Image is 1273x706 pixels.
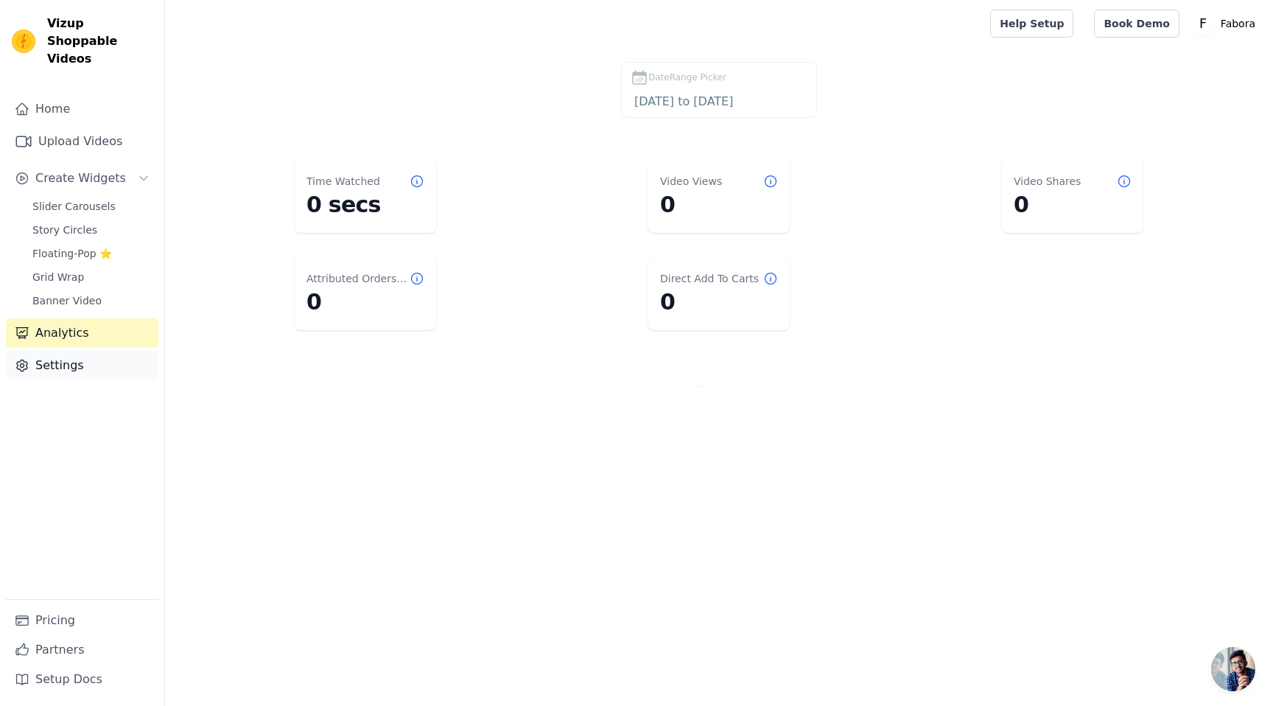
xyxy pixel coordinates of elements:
[24,267,158,287] a: Grid Wrap
[1014,174,1081,189] dt: Video Shares
[6,635,158,665] a: Partners
[32,199,116,214] span: Slider Carousels
[1215,10,1261,37] p: Fabora
[1199,16,1207,31] text: F
[660,192,778,218] dd: 0
[24,196,158,217] a: Slider Carousels
[660,271,759,286] dt: Direct Add To Carts
[660,289,778,315] dd: 0
[24,243,158,264] a: Floating-Pop ⭐
[32,246,112,261] span: Floating-Pop ⭐
[6,318,158,348] a: Analytics
[306,174,380,189] dt: Time Watched
[35,169,126,187] span: Create Widgets
[6,665,158,694] a: Setup Docs
[32,293,102,308] span: Banner Video
[32,223,97,237] span: Story Circles
[6,127,158,156] a: Upload Videos
[306,289,424,315] dd: 0
[306,271,410,286] dt: Attributed Orders Count
[6,606,158,635] a: Pricing
[1014,192,1132,218] dd: 0
[1191,10,1261,37] button: F Fabora
[648,71,726,84] span: DateRange Picker
[1094,10,1179,38] a: Book Demo
[6,94,158,124] a: Home
[32,270,84,284] span: Grid Wrap
[24,220,158,240] a: Story Circles
[6,351,158,380] a: Settings
[631,92,807,111] input: DateRange Picker
[24,290,158,311] a: Banner Video
[306,192,424,218] dd: 0 secs
[12,29,35,53] img: Vizup
[6,164,158,193] button: Create Widgets
[47,15,152,68] span: Vizup Shoppable Videos
[1211,647,1255,691] div: Open chat
[660,174,722,189] dt: Video Views
[990,10,1073,38] a: Help Setup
